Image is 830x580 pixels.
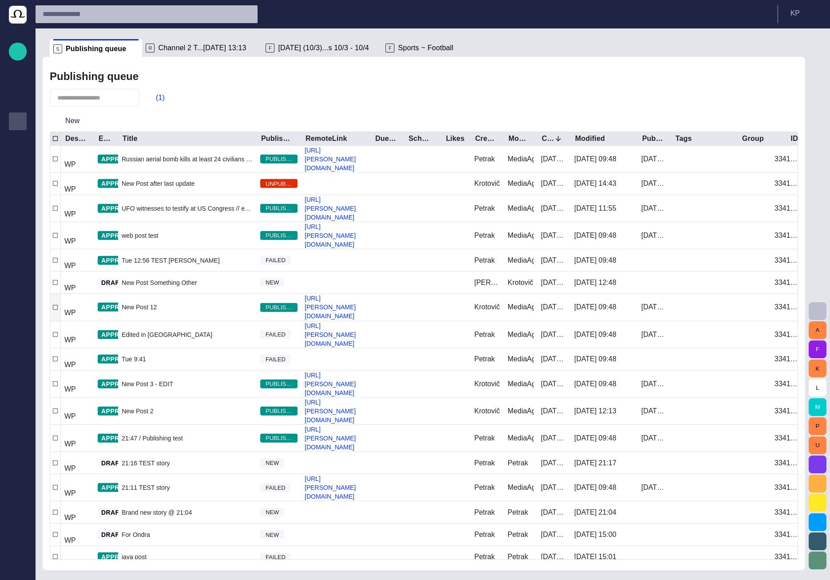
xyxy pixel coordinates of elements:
div: 9/17 09:48 [574,329,616,339]
div: 3341364602 [774,179,801,188]
a: [URL][PERSON_NAME][DOMAIN_NAME] [301,145,371,172]
p: Publishing queue KKK [12,134,23,143]
button: DRAFT [98,458,141,467]
div: Petrak [474,458,495,468]
div: 9/10 14:38 [641,179,667,188]
div: [URL][DOMAIN_NAME] [9,272,27,290]
div: 9/8 21:50 [641,433,667,443]
button: K [809,360,826,377]
span: New Post after last update [122,179,195,188]
span: AI Assistant [12,294,23,304]
p: WP [64,411,91,422]
div: Vasyliev [474,278,500,288]
div: MediaAgent [508,179,534,188]
span: PUBLISHED [260,303,298,312]
div: 9/9 12:57 [541,255,567,265]
div: 9/24 12:13 [574,406,616,416]
span: New Post 12 [122,303,157,312]
div: 9/9 09:41 [641,406,667,416]
div: Petrak [474,483,495,492]
div: Petrak [508,508,528,517]
div: 9/9 16:40 [641,154,667,164]
div: 9/9 09:49 [541,329,567,339]
div: Krotovič [474,179,500,188]
img: Octopus News Room [9,6,27,24]
p: WP [64,208,91,219]
span: Brand new story @ 21:04 [122,508,192,517]
button: APPROVED [98,231,155,240]
p: Rundowns [12,80,23,89]
a: [URL][PERSON_NAME][DOMAIN_NAME] [301,474,371,501]
div: Editorial status [99,134,111,143]
div: MediaAgent [508,379,534,389]
span: Social Media [12,240,23,251]
span: 21:11 TEST story [122,483,170,492]
div: RChannel 2 T...[DATE] 13:13 [142,39,262,57]
button: L [809,379,826,396]
span: NEW [260,278,284,287]
div: 9/17 09:48 [574,231,616,240]
p: WP [64,236,91,246]
p: Social Media [12,240,23,249]
button: APPROVED [98,303,155,312]
a: [URL][PERSON_NAME][DOMAIN_NAME] [301,294,371,320]
div: 3341331502 [774,255,801,265]
span: PUBLISHED [260,434,298,443]
a: [URL][PERSON_NAME][DOMAIN_NAME] [301,398,371,424]
div: FSports ~ Football [382,39,469,57]
div: Published [642,134,664,143]
div: Petrak [474,204,495,213]
div: 3341190907 [774,406,801,416]
div: 9/17 09:48 [574,302,616,312]
div: MediaAgent [508,406,534,416]
h2: Publishing queue [50,70,139,83]
div: 9/9 09:42 [541,354,567,364]
div: 9/8 15:00 [574,530,616,540]
div: MediaAgent [508,329,534,339]
span: PUBLISHED [260,204,298,213]
span: Rundowns [12,80,23,91]
a: [URL][PERSON_NAME][DOMAIN_NAME] [301,222,371,249]
div: MediaAgent [508,231,534,240]
button: APPROVED [98,179,155,188]
div: 3341128505 [774,530,801,540]
div: 9/8 21:47 [541,433,567,443]
button: APPROVED [98,380,155,388]
div: Title [123,134,138,143]
div: 9/17 09:48 [574,354,616,364]
a: [URL][PERSON_NAME][DOMAIN_NAME] [301,321,371,348]
span: FAILED [260,355,291,364]
div: 9/23 11:55 [574,204,616,213]
div: Likes [446,134,465,143]
div: MediaAgent [508,302,534,312]
button: M [809,398,826,416]
p: Administration [12,169,23,178]
div: 9/9 09:53 [541,302,567,312]
div: SPublishing queue [50,39,142,57]
p: WP [64,360,91,370]
div: MediaAgent [508,483,534,492]
span: Sports ~ Football [398,44,453,52]
span: Tue 12:56 TEST Karel [122,256,220,264]
div: MediaAgent [508,354,534,364]
div: 9/9 09:55 [641,302,667,312]
div: Petrak [474,231,495,240]
span: NEW [260,530,284,539]
button: U [809,436,826,454]
p: WP [64,335,91,345]
div: 9/17 09:48 [574,379,616,389]
p: WP [64,308,91,318]
a: [URL][PERSON_NAME][DOMAIN_NAME] [301,425,371,452]
button: APPROVED [98,204,155,213]
span: 21:16 TEST story [122,458,170,467]
button: P [809,417,826,435]
div: 3341190909 [774,354,801,364]
p: WP [64,535,91,546]
span: UFO witnesses to testify at US Congress // edited [122,204,253,213]
span: Media [12,152,23,162]
button: APPROVED [98,355,155,364]
button: APPROVED [98,330,155,339]
div: 9/8 21:04 [574,508,616,517]
div: 9/17 09:48 [574,483,616,492]
div: Petrak [474,433,495,443]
